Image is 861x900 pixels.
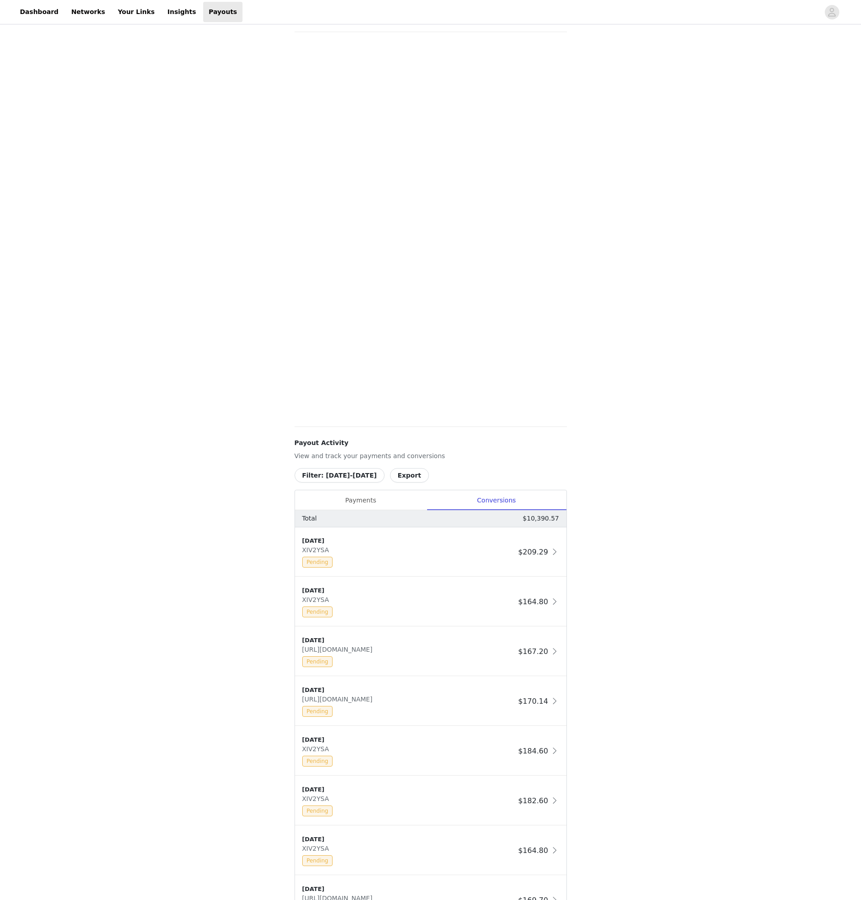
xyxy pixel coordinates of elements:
p: $10,390.57 [523,514,559,523]
div: [DATE] [302,536,515,545]
span: Pending [302,606,333,617]
span: XIV2YSA [302,845,333,852]
div: [DATE] [302,835,515,844]
div: clickable-list-item [295,726,566,776]
span: Pending [302,805,333,816]
span: [URL][DOMAIN_NAME] [302,696,376,703]
span: XIV2YSA [302,596,333,603]
a: Dashboard [14,2,64,22]
span: Pending [302,557,333,568]
span: Pending [302,706,333,717]
span: Pending [302,855,333,866]
div: clickable-list-item [295,577,566,627]
span: Pending [302,656,333,667]
span: XIV2YSA [302,795,333,802]
span: $184.60 [518,747,548,755]
span: $164.80 [518,846,548,855]
a: Payouts [203,2,243,22]
p: Total [302,514,317,523]
div: [DATE] [302,735,515,744]
span: Pending [302,756,333,767]
span: $170.14 [518,697,548,706]
a: Networks [66,2,110,22]
span: XIV2YSA [302,546,333,554]
div: clickable-list-item [295,826,566,876]
h4: Payout Activity [295,438,567,448]
span: $209.29 [518,548,548,556]
div: [DATE] [302,885,515,894]
div: Payments [295,490,427,511]
div: [DATE] [302,785,515,794]
div: clickable-list-item [295,776,566,826]
span: $167.20 [518,647,548,656]
div: [DATE] [302,686,515,695]
div: Conversions [427,490,566,511]
p: View and track your payments and conversions [295,451,567,461]
div: [DATE] [302,586,515,595]
span: [URL][DOMAIN_NAME] [302,646,376,653]
button: Export [390,468,429,483]
div: avatar [828,5,836,19]
span: $182.60 [518,796,548,805]
div: [DATE] [302,636,515,645]
div: clickable-list-item [295,627,566,677]
a: Insights [162,2,201,22]
button: Filter: [DATE]-[DATE] [295,468,385,483]
span: XIV2YSA [302,745,333,753]
div: clickable-list-item [295,677,566,726]
div: clickable-list-item [295,527,566,577]
a: Your Links [112,2,160,22]
span: $164.80 [518,597,548,606]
